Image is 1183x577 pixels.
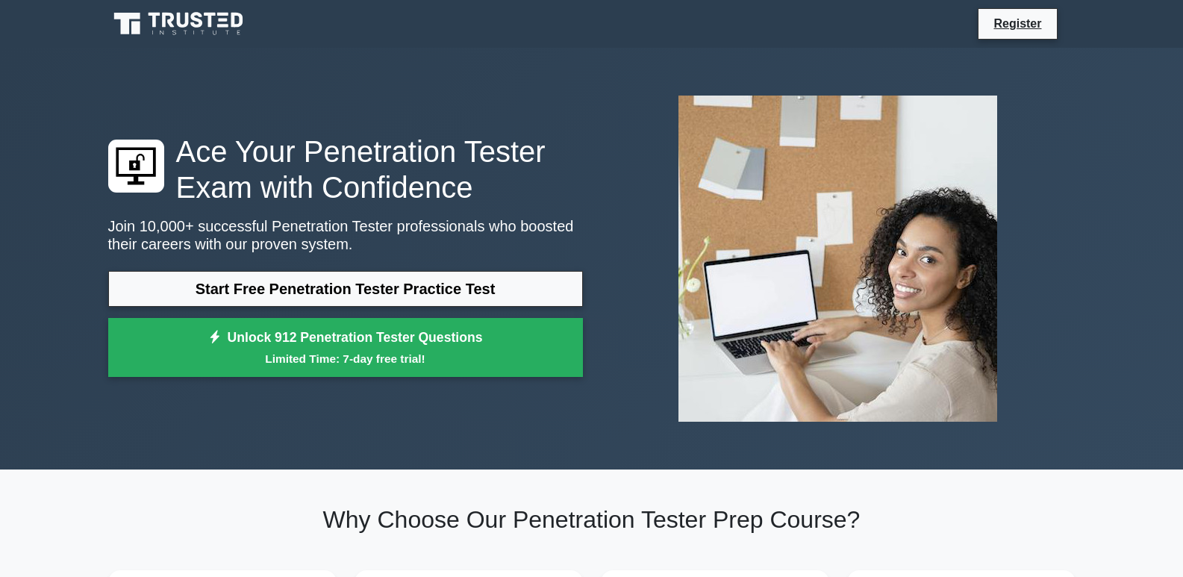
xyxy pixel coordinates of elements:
a: Start Free Penetration Tester Practice Test [108,271,583,307]
h2: Why Choose Our Penetration Tester Prep Course? [108,505,1076,534]
a: Unlock 912 Penetration Tester QuestionsLimited Time: 7-day free trial! [108,318,583,378]
p: Join 10,000+ successful Penetration Tester professionals who boosted their careers with our prove... [108,217,583,253]
h1: Ace Your Penetration Tester Exam with Confidence [108,134,583,205]
a: Register [984,14,1050,33]
small: Limited Time: 7-day free trial! [127,350,564,367]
